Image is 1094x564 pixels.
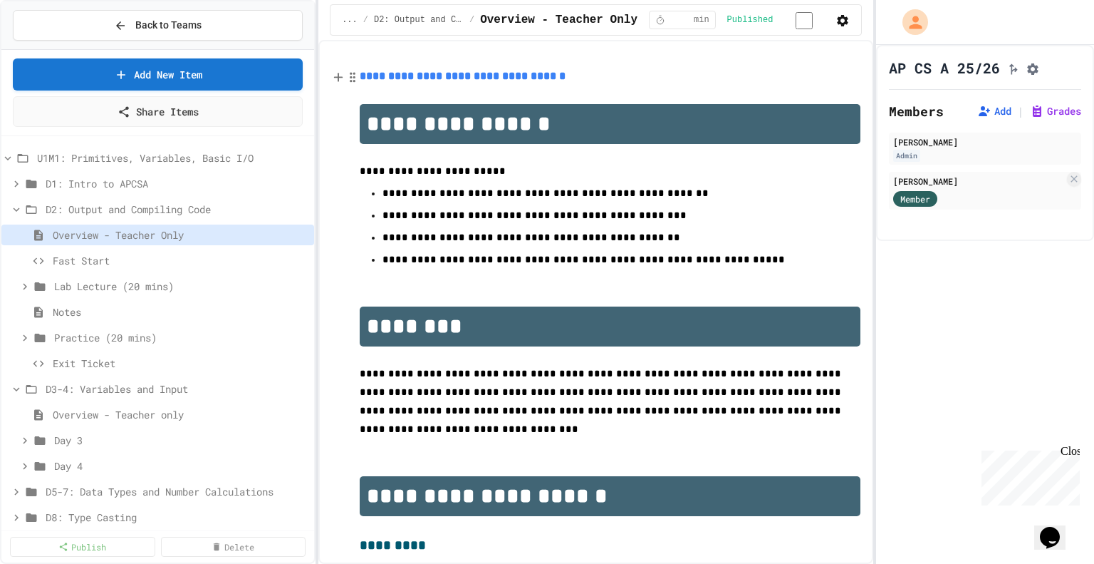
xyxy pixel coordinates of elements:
[53,407,308,422] span: Overview - Teacher only
[1017,103,1024,120] span: |
[342,14,358,26] span: ...
[889,101,944,121] h2: Members
[54,458,308,473] span: Day 4
[893,150,920,162] div: Admin
[374,14,464,26] span: D2: Output and Compiling Code
[53,227,308,242] span: Overview - Teacher Only
[1034,507,1080,550] iframe: chat widget
[54,330,308,345] span: Practice (20 mins)
[1026,59,1040,76] button: Assignment Settings
[469,14,474,26] span: /
[10,537,155,557] a: Publish
[54,279,308,294] span: Lab Lecture (20 mins)
[727,14,773,26] span: Published
[893,135,1077,148] div: [PERSON_NAME]
[53,356,308,371] span: Exit Ticket
[46,510,308,525] span: D8: Type Casting
[976,445,1080,506] iframe: chat widget
[6,6,98,91] div: Chat with us now!Close
[13,96,303,127] a: Share Items
[1030,104,1081,118] button: Grades
[54,433,308,448] span: Day 3
[778,12,830,29] input: publish toggle
[161,537,306,557] a: Delete
[363,14,368,26] span: /
[13,10,303,41] button: Back to Teams
[889,58,1000,78] h1: AP CS A 25/26
[480,11,637,29] span: Overview - Teacher Only
[977,104,1011,118] button: Add
[694,14,709,26] span: min
[53,304,308,319] span: Notes
[37,150,308,165] span: U1M1: Primitives, Variables, Basic I/O
[135,18,202,33] span: Back to Teams
[900,193,930,205] span: Member
[893,175,1064,188] div: [PERSON_NAME]
[13,58,303,91] a: Add New Item
[46,176,308,191] span: D1: Intro to APCSA
[46,484,308,499] span: D5-7: Data Types and Number Calculations
[1006,59,1020,76] button: Click to see fork details
[46,202,308,217] span: D2: Output and Compiling Code
[887,6,932,39] div: My Account
[53,253,308,268] span: Fast Start
[46,381,308,396] span: D3-4: Variables and Input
